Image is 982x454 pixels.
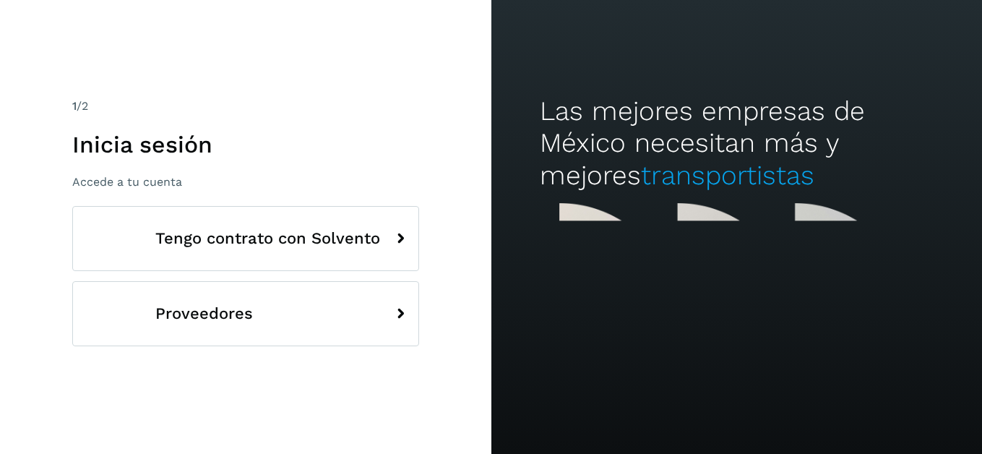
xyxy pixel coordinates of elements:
[72,99,77,113] span: 1
[72,175,419,189] p: Accede a tu cuenta
[155,305,253,322] span: Proveedores
[72,206,419,271] button: Tengo contrato con Solvento
[72,281,419,346] button: Proveedores
[540,95,933,192] h2: Las mejores empresas de México necesitan más y mejores
[72,98,419,115] div: /2
[155,230,380,247] span: Tengo contrato con Solvento
[641,160,814,191] span: transportistas
[72,131,419,158] h1: Inicia sesión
